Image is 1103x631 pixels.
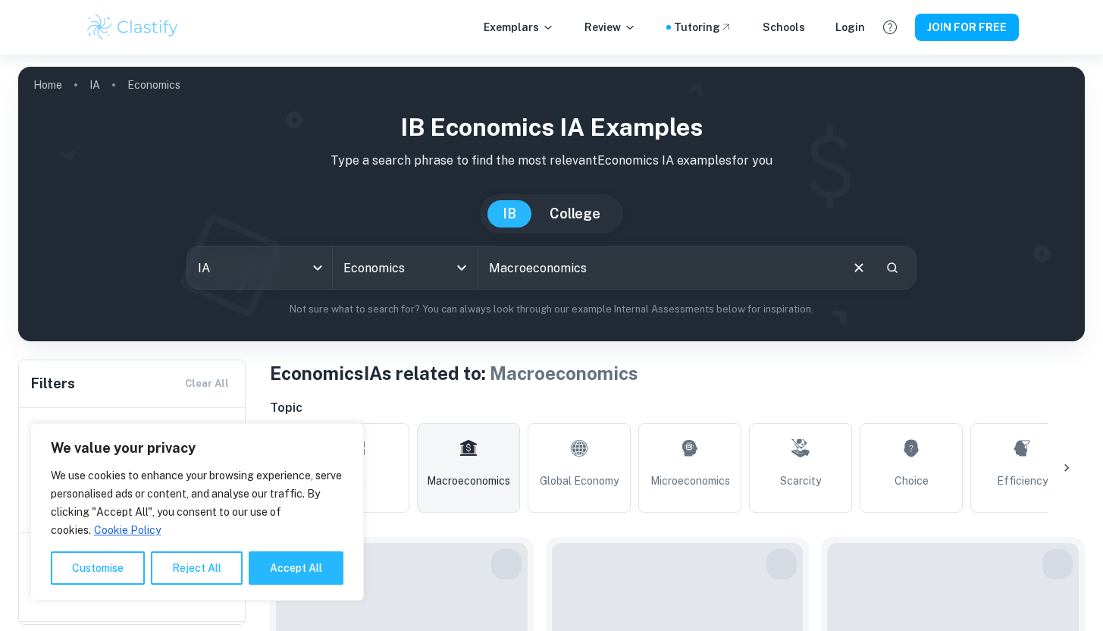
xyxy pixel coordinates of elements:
button: JOIN FOR FREE [915,14,1019,41]
button: Search [879,255,905,281]
button: IB [487,200,531,228]
span: Efficiency [997,472,1048,489]
span: Global Economy [540,472,619,489]
h6: Filters [31,373,75,394]
button: College [534,200,616,228]
img: profile cover [18,67,1085,341]
button: Open [451,257,472,278]
a: Tutoring [674,19,732,36]
span: Microeconomics [650,472,730,489]
p: Exemplars [484,19,554,36]
span: Macroeconomics [427,472,510,489]
img: Clastify logo [85,12,181,42]
a: Login [835,19,865,36]
div: We value your privacy [30,423,364,601]
button: Customise [51,551,145,585]
h1: Economics IAs related to: [270,359,1085,387]
span: Macroeconomics [490,363,638,384]
input: E.g. smoking and tax, tariffs, global economy... [478,246,838,289]
button: Help and Feedback [877,14,903,40]
p: Type a search phrase to find the most relevant Economics IA examples for you [30,152,1073,170]
button: Clear [844,253,873,282]
p: Not sure what to search for? You can always look through our example Internal Assessments below f... [30,302,1073,317]
p: We use cookies to enhance your browsing experience, serve personalised ads or content, and analys... [51,466,343,539]
span: Choice [895,472,929,489]
span: Scarcity [780,472,821,489]
p: Review [584,19,636,36]
p: We value your privacy [51,439,343,457]
a: Home [33,74,62,96]
a: Cookie Policy [93,523,161,537]
h1: IB Economics IA examples [30,109,1073,146]
div: IA [187,246,332,289]
button: Reject All [151,551,243,585]
button: Accept All [249,551,343,585]
a: Schools [763,19,805,36]
p: Economics [127,77,180,93]
a: IA [89,74,100,96]
h6: Topic [270,399,1085,417]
